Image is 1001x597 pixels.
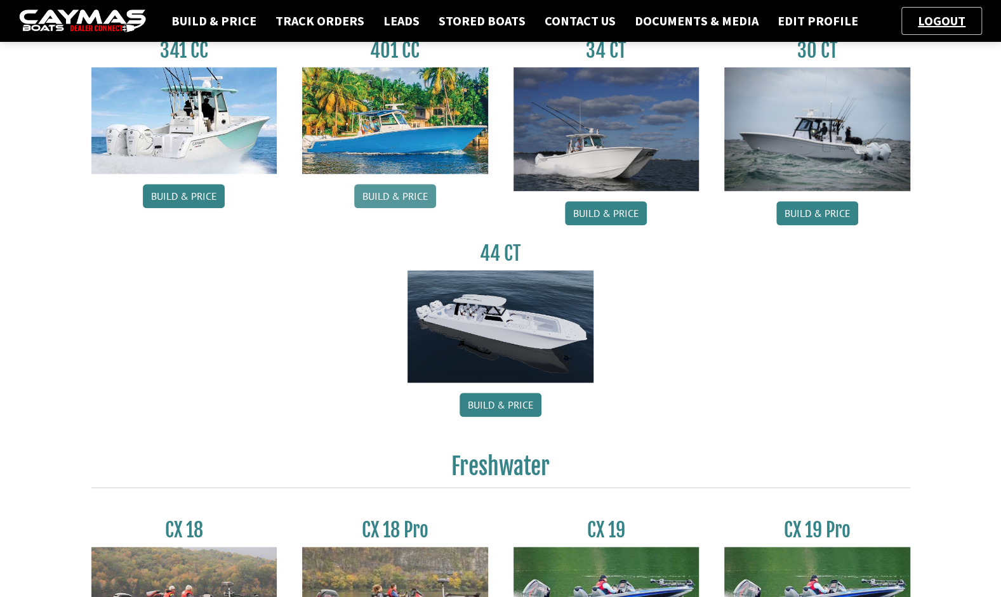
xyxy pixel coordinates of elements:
[514,67,699,191] img: Caymas_34_CT_pic_1.jpg
[724,67,910,191] img: 30_CT_photo_shoot_for_caymas_connect.jpg
[302,67,488,174] img: 401CC_thumb.pg.jpg
[377,13,426,29] a: Leads
[912,13,972,29] a: Logout
[91,39,277,62] h3: 341 CC
[460,393,541,417] a: Build & Price
[91,67,277,174] img: 341CC-thumbjpg.jpg
[565,201,647,225] a: Build & Price
[432,13,532,29] a: Stored Boats
[724,39,910,62] h3: 30 CT
[269,13,371,29] a: Track Orders
[514,39,699,62] h3: 34 CT
[408,270,593,383] img: 44ct_background.png
[628,13,765,29] a: Documents & Media
[771,13,865,29] a: Edit Profile
[408,242,593,265] h3: 44 CT
[91,452,910,488] h2: Freshwater
[776,201,858,225] a: Build & Price
[724,518,910,542] h3: CX 19 Pro
[143,184,225,208] a: Build & Price
[302,518,488,542] h3: CX 18 Pro
[91,518,277,542] h3: CX 18
[165,13,263,29] a: Build & Price
[302,39,488,62] h3: 401 CC
[538,13,622,29] a: Contact Us
[19,10,146,33] img: caymas-dealer-connect-2ed40d3bc7270c1d8d7ffb4b79bf05adc795679939227970def78ec6f6c03838.gif
[354,184,436,208] a: Build & Price
[514,518,699,542] h3: CX 19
